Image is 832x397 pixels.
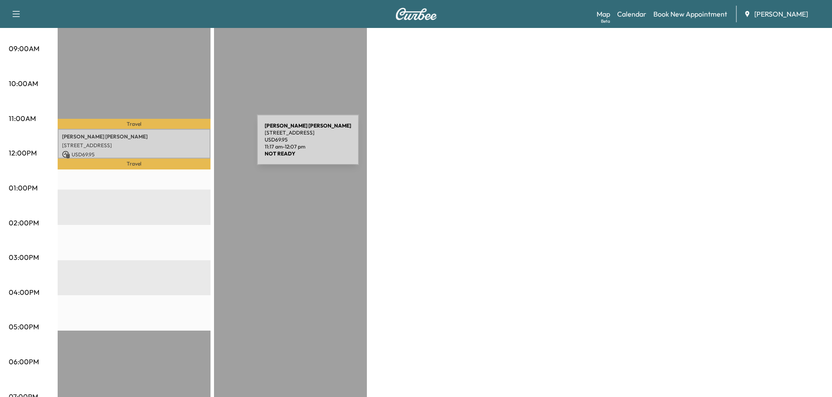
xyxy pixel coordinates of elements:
[601,18,610,24] div: Beta
[9,78,38,89] p: 10:00AM
[9,113,36,124] p: 11:00AM
[9,287,39,297] p: 04:00PM
[754,9,808,19] span: [PERSON_NAME]
[9,148,37,158] p: 12:00PM
[62,151,206,159] p: USD 69.95
[9,217,39,228] p: 02:00PM
[62,133,206,140] p: [PERSON_NAME] [PERSON_NAME]
[9,321,39,332] p: 05:00PM
[9,252,39,262] p: 03:00PM
[62,142,206,149] p: [STREET_ADDRESS]
[597,9,610,19] a: MapBeta
[395,8,437,20] img: Curbee Logo
[9,356,39,367] p: 06:00PM
[9,183,38,193] p: 01:00PM
[617,9,646,19] a: Calendar
[58,119,211,129] p: Travel
[653,9,727,19] a: Book New Appointment
[58,159,211,170] p: Travel
[9,43,39,54] p: 09:00AM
